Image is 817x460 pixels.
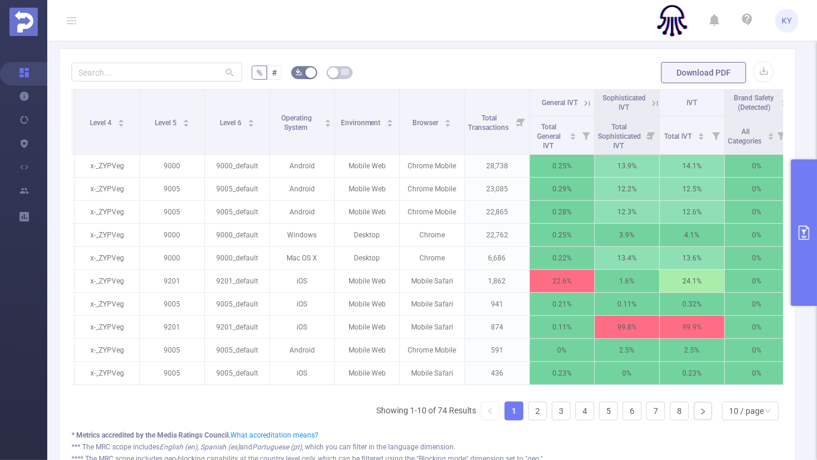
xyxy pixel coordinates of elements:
p: 0.32% [660,293,724,315]
i: English (en), Spanish (es) [160,443,240,451]
p: x-_ZYPVeg [75,178,139,200]
a: 5 [600,402,617,420]
i: icon: caret-up [698,131,705,135]
p: Windows [270,224,334,246]
div: Sort [444,118,451,125]
span: # [272,68,277,77]
div: 10 / page [729,402,764,420]
p: 0.25% [530,224,594,246]
span: KY [782,9,792,32]
p: 14.1% [660,155,724,177]
p: 3.9% [595,224,659,246]
li: Showing 1-10 of 74 Results [376,402,476,420]
p: 9000_default [205,224,269,246]
span: Total Transactions [468,114,510,132]
i: icon: caret-down [767,135,774,139]
p: 0.21% [530,293,594,315]
p: Mac OS X [270,247,334,269]
div: Sort [183,118,190,125]
p: Chrome [400,224,464,246]
p: 9201 [140,270,204,292]
div: Sort [569,131,577,138]
div: Sort [324,118,331,125]
i: icon: right [699,408,707,415]
p: 13.4% [595,247,659,269]
p: 941 [465,293,529,315]
i: Filter menu [643,116,659,154]
p: 0.22% [530,247,594,269]
p: iOS [270,362,334,384]
p: x-_ZYPVeg [75,270,139,292]
li: 7 [646,402,665,420]
p: x-_ZYPVeg [75,293,139,315]
i: icon: caret-down [570,135,577,139]
i: icon: caret-down [387,122,393,126]
p: 0% [725,362,789,384]
p: Chrome Mobile [400,178,464,200]
p: 1.6% [595,270,659,292]
p: Chrome Mobile [400,155,464,177]
li: Previous Page [481,402,500,420]
p: Mobile Web [335,155,399,177]
p: Mobile Web [335,339,399,361]
span: Total Sophisticated IVT [598,123,641,150]
p: Desktop [335,247,399,269]
span: Level 6 [220,119,243,127]
a: 6 [623,402,641,420]
i: icon: caret-up [387,118,393,121]
div: Sort [767,131,774,138]
span: All Categories [728,128,763,145]
p: x-_ZYPVeg [75,201,139,223]
li: 4 [575,402,594,420]
p: 24.1% [660,270,724,292]
p: Desktop [335,224,399,246]
span: Level 5 [155,119,178,127]
p: Mobile Safari [400,293,464,315]
span: Total General IVT [538,123,561,150]
li: Next Page [694,402,712,420]
div: Sort [386,118,393,125]
p: 9005 [140,339,204,361]
p: 99.9% [660,316,724,338]
p: 9005 [140,178,204,200]
span: Brand Safety (Detected) [734,94,774,112]
i: icon: caret-up [183,118,189,121]
b: * Metrics accredited by the Media Ratings Council. [71,431,230,439]
p: 0% [725,247,789,269]
i: Filter menu [708,116,724,154]
p: Android [270,201,334,223]
p: 0% [725,155,789,177]
p: Mobile Web [335,270,399,292]
i: icon: caret-up [325,118,331,121]
button: Download PDF [661,62,746,83]
p: 0.25% [530,155,594,177]
a: 1 [505,402,523,420]
p: 0% [725,270,789,292]
p: 0.23% [530,362,594,384]
p: Mobile Web [335,362,399,384]
p: 9201_default [205,270,269,292]
a: 3 [552,402,570,420]
p: 0.11% [595,293,659,315]
p: Chrome Mobile [400,201,464,223]
p: 0% [530,339,594,361]
p: 0% [725,293,789,315]
p: 9000 [140,247,204,269]
p: 9005 [140,293,204,315]
a: What accreditation means? [230,431,318,439]
p: 9000_default [205,155,269,177]
p: Chrome [400,247,464,269]
p: Mobile Web [335,201,399,223]
i: icon: caret-down [118,122,124,126]
p: 9005_default [205,293,269,315]
p: 2.5% [660,339,724,361]
p: 0.11% [530,316,594,338]
a: 7 [647,402,665,420]
p: 9005_default [205,339,269,361]
p: 9005 [140,201,204,223]
p: 28,738 [465,155,529,177]
p: 13.9% [595,155,659,177]
i: icon: table [341,68,349,76]
p: Android [270,155,334,177]
p: 99.8% [595,316,659,338]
